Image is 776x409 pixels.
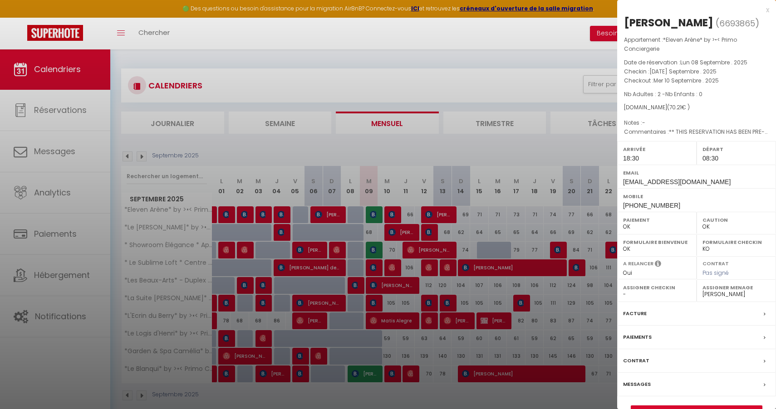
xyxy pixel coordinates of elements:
[667,103,690,111] span: ( € )
[649,68,717,75] span: [DATE] Septembre . 2025
[623,283,691,292] label: Assigner Checkin
[624,67,769,76] p: Checkin :
[655,260,661,270] i: Sélectionner OUI si vous souhaiter envoyer les séquences de messages post-checkout
[623,202,680,209] span: [PHONE_NUMBER]
[702,215,770,224] label: Caution
[623,356,649,365] label: Contrat
[680,58,747,66] span: Lun 08 Septembre . 2025
[623,215,691,224] label: Paiement
[624,103,769,112] div: [DOMAIN_NAME]
[623,380,651,389] label: Messages
[624,35,769,54] p: Appartement :
[653,77,719,84] span: Mer 10 Septembre . 2025
[623,260,653,268] label: A relancer
[623,178,731,185] span: [EMAIL_ADDRESS][DOMAIN_NAME]
[624,90,702,98] span: Nb Adultes : 2 -
[642,119,645,127] span: -
[624,15,713,30] div: [PERSON_NAME]
[623,192,770,201] label: Mobile
[623,155,639,162] span: 18:30
[623,145,691,154] label: Arrivée
[624,76,769,85] p: Checkout :
[702,155,718,162] span: 08:30
[702,238,770,247] label: Formulaire Checkin
[702,260,729,266] label: Contrat
[624,127,769,136] p: Commentaires :
[669,103,682,111] span: 70.21
[716,17,759,29] span: ( )
[702,269,729,277] span: Pas signé
[7,4,34,31] button: Ouvrir le widget de chat LiveChat
[624,36,737,53] span: *Eleven Arène* by >•< Primo Conciergerie
[702,283,770,292] label: Assigner Menage
[623,168,770,177] label: Email
[624,58,769,67] p: Date de réservation :
[665,90,702,98] span: Nb Enfants : 0
[719,18,755,29] span: 6693865
[624,118,769,127] p: Notes :
[623,332,652,342] label: Paiements
[702,145,770,154] label: Départ
[617,5,769,15] div: x
[623,309,647,318] label: Facture
[623,238,691,247] label: Formulaire Bienvenue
